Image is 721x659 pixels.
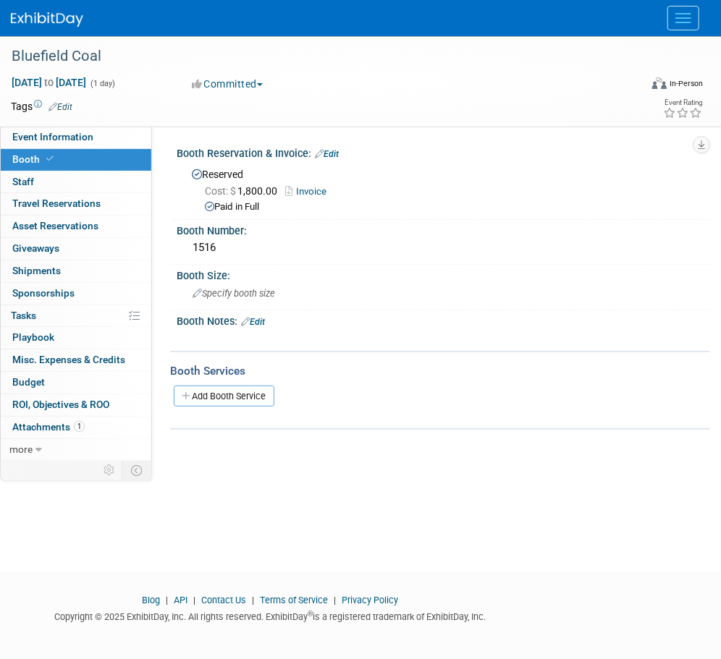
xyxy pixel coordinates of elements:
div: Event Format [596,75,703,97]
div: Bluefield Coal [7,43,633,69]
a: Edit [315,149,339,159]
img: ExhibitDay [11,12,83,27]
a: Playbook [1,327,151,349]
a: Misc. Expenses & Credits [1,349,151,371]
div: Booth Reservation & Invoice: [177,143,710,161]
div: 1516 [187,237,699,259]
div: Booth Notes: [177,310,710,329]
div: Booth Services [170,363,710,379]
span: to [42,77,56,88]
a: Staff [1,171,151,193]
span: Asset Reservations [12,220,98,231]
span: Cost: $ [205,185,237,197]
a: ROI, Objectives & ROO [1,394,151,416]
a: Asset Reservations [1,216,151,237]
span: | [331,595,340,605]
span: Shipments [12,265,61,276]
span: | [249,595,258,605]
span: Misc. Expenses & Credits [12,354,125,365]
a: Giveaways [1,238,151,260]
span: [DATE] [DATE] [11,76,87,89]
span: 1,800.00 [205,185,283,197]
a: API [174,595,188,605]
td: Tags [11,99,72,114]
span: Travel Reservations [12,197,101,209]
a: Tasks [1,305,151,327]
a: Terms of Service [261,595,329,605]
div: Event Rating [663,99,702,106]
button: Committed [187,77,269,91]
a: Add Booth Service [174,386,274,407]
span: Playbook [12,331,54,343]
span: Giveaways [12,242,59,254]
span: Booth [12,153,56,165]
a: Contact Us [202,595,247,605]
img: Format-Inperson.png [652,77,667,89]
a: Shipments [1,260,151,282]
span: | [163,595,172,605]
a: Budget [1,372,151,394]
span: more [9,443,33,455]
span: Event Information [12,131,93,143]
div: Paid in Full [205,200,699,214]
span: (1 day) [89,79,115,88]
span: Tasks [11,310,36,321]
a: Booth [1,149,151,171]
sup: ® [308,610,313,618]
a: Travel Reservations [1,193,151,215]
a: Privacy Policy [342,595,399,605]
span: ROI, Objectives & ROO [12,399,109,410]
span: | [190,595,200,605]
a: Edit [49,102,72,112]
td: Personalize Event Tab Strip [97,461,122,480]
span: Budget [12,376,45,388]
a: Invoice [285,186,334,197]
div: Copyright © 2025 ExhibitDay, Inc. All rights reserved. ExhibitDay is a registered trademark of Ex... [11,607,530,624]
span: Staff [12,176,34,187]
span: Specify booth size [193,288,275,299]
div: In-Person [669,78,703,89]
a: Attachments1 [1,417,151,438]
button: Menu [667,6,699,30]
i: Booth reservation complete [46,155,54,163]
div: Booth Number: [177,220,710,238]
span: Sponsorships [12,287,75,299]
a: more [1,439,151,461]
span: Attachments [12,421,85,433]
td: Toggle Event Tabs [122,461,152,480]
a: Event Information [1,127,151,148]
a: Sponsorships [1,283,151,305]
div: Reserved [187,163,699,214]
div: Booth Size: [177,265,710,283]
span: 1 [74,421,85,432]
a: Edit [241,317,265,327]
a: Blog [143,595,161,605]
